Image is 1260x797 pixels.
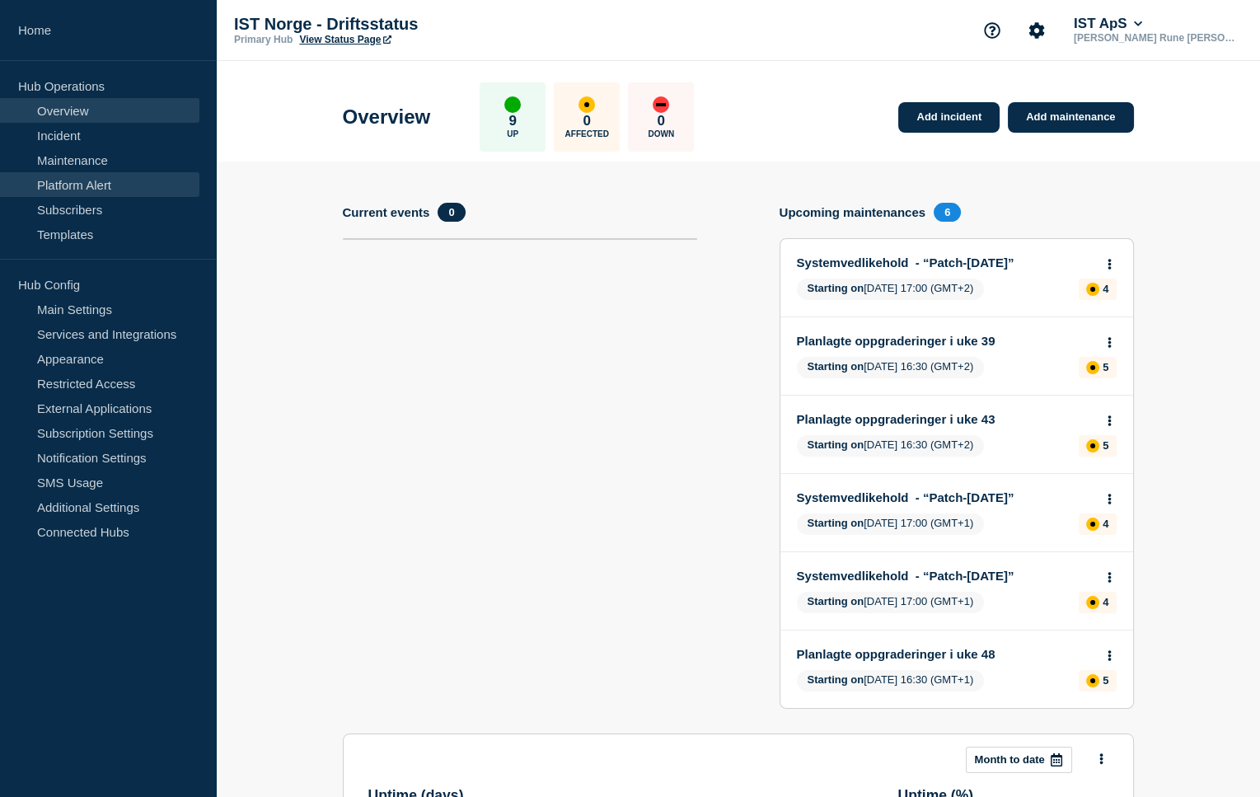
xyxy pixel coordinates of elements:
button: Support [975,13,1009,48]
div: affected [1086,439,1099,452]
h4: Current events [343,205,430,219]
div: affected [1086,518,1099,531]
div: affected [578,96,595,113]
span: [DATE] 16:30 (GMT+2) [797,357,985,378]
a: Add maintenance [1008,102,1133,133]
span: Starting on [808,595,864,607]
span: [DATE] 17:00 (GMT+1) [797,592,985,613]
p: Affected [565,129,609,138]
h1: Overview [343,105,431,129]
button: Month to date [966,747,1072,773]
a: View Status Page [299,34,391,45]
button: IST ApS [1070,16,1145,32]
span: Starting on [808,673,864,686]
a: Planlagte oppgraderinger i uke 48 [797,647,1094,661]
span: 6 [934,203,961,222]
a: Planlagte oppgraderinger i uke 39 [797,334,1094,348]
p: Primary Hub [234,34,293,45]
div: affected [1086,596,1099,609]
p: Down [648,129,674,138]
p: 0 [583,113,591,129]
span: [DATE] 16:30 (GMT+1) [797,670,985,692]
p: Month to date [975,753,1045,766]
p: 4 [1103,596,1108,608]
p: 5 [1103,361,1108,373]
span: [DATE] 17:00 (GMT+1) [797,513,985,535]
span: Starting on [808,282,864,294]
div: down [653,96,669,113]
a: Planlagte oppgraderinger i uke 43 [797,412,1094,426]
span: [DATE] 16:30 (GMT+2) [797,435,985,457]
div: affected [1086,283,1099,296]
div: affected [1086,674,1099,687]
span: 0 [438,203,465,222]
a: Systemvedlikehold - “Patch-[DATE]” [797,256,1094,270]
h4: Upcoming maintenances [780,205,926,219]
div: up [504,96,521,113]
div: affected [1086,361,1099,374]
p: 4 [1103,283,1108,295]
p: 4 [1103,518,1108,530]
p: IST Norge - Driftsstatus [234,15,564,34]
button: Account settings [1019,13,1054,48]
span: Starting on [808,517,864,529]
a: Add incident [898,102,1000,133]
p: 9 [509,113,517,129]
p: 5 [1103,439,1108,452]
p: [PERSON_NAME] Rune [PERSON_NAME] [1070,32,1242,44]
p: 0 [658,113,665,129]
span: [DATE] 17:00 (GMT+2) [797,279,985,300]
p: 5 [1103,674,1108,687]
span: Starting on [808,438,864,451]
a: Systemvedlikehold - “Patch-[DATE]” [797,490,1094,504]
a: Systemvedlikehold - “Patch-[DATE]” [797,569,1094,583]
p: Up [507,129,518,138]
span: Starting on [808,360,864,373]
